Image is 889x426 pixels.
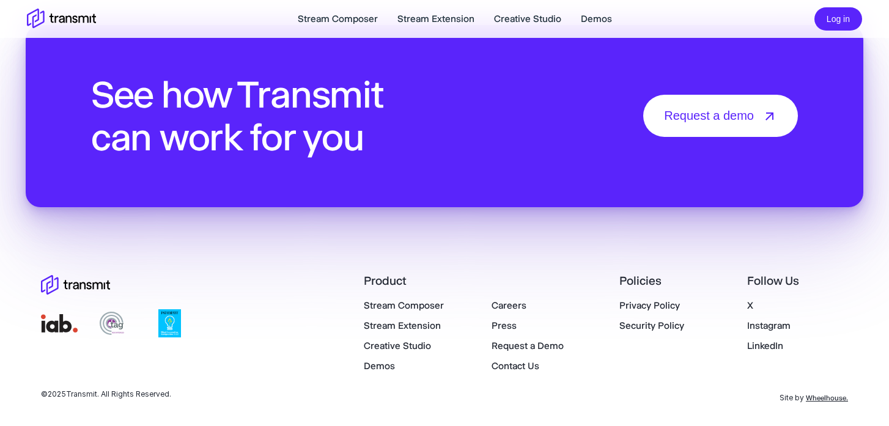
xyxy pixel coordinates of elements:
img: iab Member [41,314,78,332]
img: Tag Registered [100,312,124,336]
span: © 2025 Transmit. All Rights Reserved. [41,389,171,406]
div: Policies [619,274,720,294]
a: Stream Composer [298,12,378,26]
a: Instagram [747,320,791,331]
a: Press [492,320,517,331]
a: Request a demo [643,95,798,137]
a: Privacy Policy [619,299,680,311]
a: Wheelhouse. [806,394,848,402]
a: X [747,299,753,311]
a: Creative Studio [364,340,431,351]
a: Stream Extension [397,12,474,26]
a: Log in [814,12,862,24]
a: LinkedIn [747,340,783,351]
a: Stream Composer [364,299,444,311]
a: Request a Demo [492,340,564,351]
a: Careers [492,299,526,311]
p: See how Transmit can work for you [91,73,386,159]
a: Creative Studio [494,12,561,26]
a: Stream Extension [364,320,441,331]
a: Security Policy [619,320,684,331]
img: Fast Company Most Innovative Companies 2022 [158,309,181,337]
div: Follow Us [747,274,848,294]
a: Contact Us [492,360,539,372]
button: Log in [814,7,862,31]
a: Demos [581,12,612,26]
span: Site by [780,389,848,406]
div: Product [364,274,592,294]
a: Demos [364,360,395,372]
